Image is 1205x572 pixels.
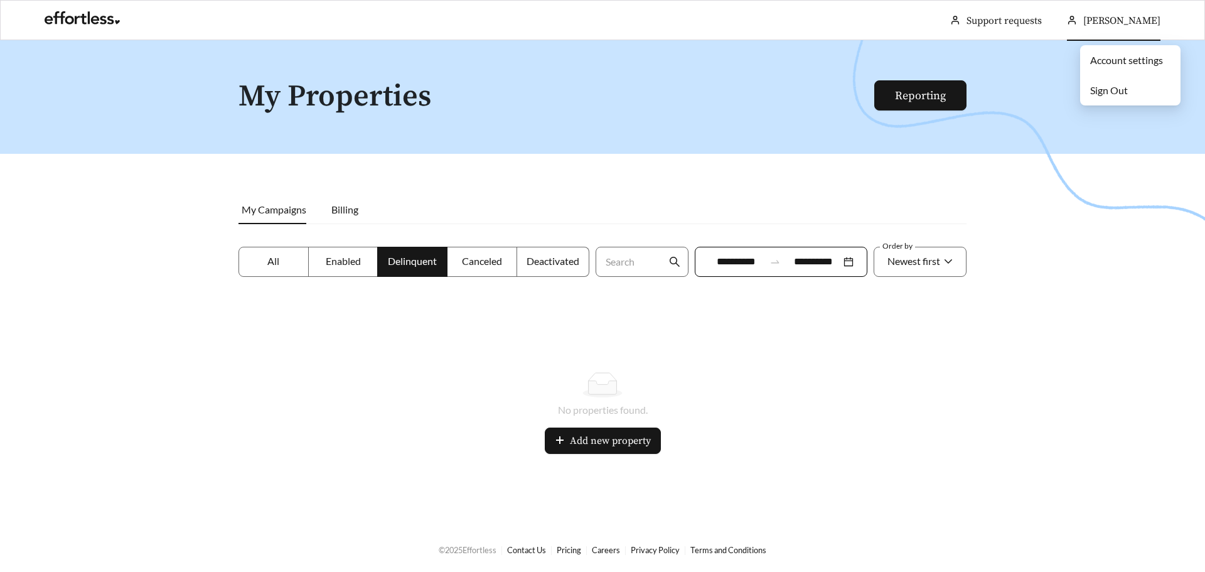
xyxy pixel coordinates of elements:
[545,428,661,454] button: plusAdd new property
[874,80,967,111] button: Reporting
[769,256,781,267] span: swap-right
[1083,14,1160,27] span: [PERSON_NAME]
[267,255,279,267] span: All
[326,255,361,267] span: Enabled
[895,89,946,103] a: Reporting
[331,203,358,215] span: Billing
[1090,84,1128,96] span: Sign Out
[555,435,565,447] span: plus
[242,203,306,215] span: My Campaigns
[388,255,437,267] span: Delinquent
[887,255,940,267] span: Newest first
[769,256,781,267] span: to
[238,80,876,114] h1: My Properties
[254,402,951,418] div: No properties found.
[669,256,680,267] span: search
[1090,54,1163,66] a: Account settings
[570,433,651,448] span: Add new property
[967,14,1042,27] a: Support requests
[527,255,579,267] span: Deactivated
[462,255,502,267] span: Canceled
